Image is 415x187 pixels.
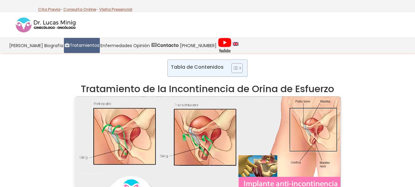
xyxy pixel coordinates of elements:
p: Tabla de Contenidos [171,63,224,71]
img: Videos Youtube Ginecología [218,38,232,53]
a: language english [232,38,239,53]
a: Tratamientos [64,38,100,53]
span: Enfermedades [100,42,132,49]
span: [PHONE_NUMBER] [180,42,217,49]
a: Cita Previa [38,6,60,12]
a: Contacto [151,38,179,53]
a: [PERSON_NAME] [9,38,44,53]
a: Enfermedades [100,38,133,53]
strong: Contacto [157,42,179,48]
a: Consulta Online [63,6,96,12]
a: Toggle Table of Content [227,63,241,73]
a: Videos Youtube Ginecología [217,38,232,53]
span: [PERSON_NAME] [9,42,43,49]
a: Biografía [44,38,64,53]
span: Biografía [44,42,63,49]
h1: Tratamiento de la Incontinencia de Orina de Esfuerzo [23,83,392,95]
p: - [63,6,98,14]
img: language english [233,42,238,46]
span: Opinión [133,42,150,49]
a: [PHONE_NUMBER] [179,38,217,53]
span: Tratamientos [70,42,99,49]
a: Opinión [133,38,151,53]
a: Visita Presencial [99,6,132,12]
p: - [38,6,62,14]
